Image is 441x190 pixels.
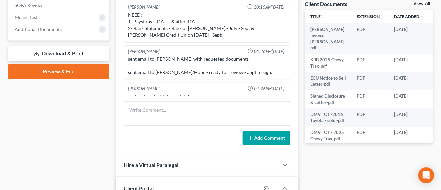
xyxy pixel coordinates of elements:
a: Review & File [8,64,109,79]
td: Signed Disclosure & Letter-pdf [305,90,351,109]
td: [DATE] [389,90,430,109]
a: Titleunfold_more [310,14,325,19]
td: [DATE] [389,108,430,127]
td: [DATE] [389,127,430,145]
div: [PERSON_NAME] [128,86,160,92]
a: Date Added expand_more [394,14,424,19]
td: PDF [351,108,389,127]
td: PDF [351,127,389,145]
td: [DATE] [389,72,430,90]
td: PDF [351,23,389,54]
span: 01:26PM[DATE] [254,86,285,92]
div: [PERSON_NAME] [128,4,160,10]
div: Client Documents [305,0,348,7]
td: DMV TOT -2016 Toyota - sold -pdf [305,108,351,127]
td: KBB 2025 Chevy Trax-pdf [305,54,351,72]
td: ECU Notice to Sell Letter-pdf [305,72,351,90]
i: expand_more [420,15,424,19]
td: [PERSON_NAME] invoice [PERSON_NAME]-pdf [305,23,351,54]
span: Additional Documents [15,26,62,32]
a: Extensionunfold_more [357,14,384,19]
span: SOFA Review [15,2,42,8]
a: Download & Print [8,46,109,62]
div: NEED: 1- Paystubs - [DATE] & after [DATE] 2- Bank Statements - Bank of [PERSON_NAME] - July - Sep... [128,12,286,38]
td: PDF [351,90,389,109]
div: [PERSON_NAME] [128,48,160,55]
td: PDF [351,54,389,72]
button: Add Comment [243,131,290,145]
i: unfold_more [321,15,325,19]
td: DMV TOT - 2025 Chevy Trax-pdf [305,127,351,145]
div: Open Intercom Messenger [418,167,434,183]
div: sent email to [PERSON_NAME] with requested documents sent email to [PERSON_NAME]/Hope - ready for... [128,56,286,76]
span: Means Test [15,14,38,20]
a: View All [414,1,430,6]
td: PDF [351,72,389,90]
td: [DATE] [389,23,430,54]
span: 10:16AM[DATE] [254,4,285,10]
i: unfold_more [380,15,384,19]
span: 01:26PM[DATE] [254,48,285,55]
div: updated contact info per intake [128,93,286,100]
span: Hire a Virtual Paralegal [124,162,179,168]
td: [DATE] [389,54,430,72]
